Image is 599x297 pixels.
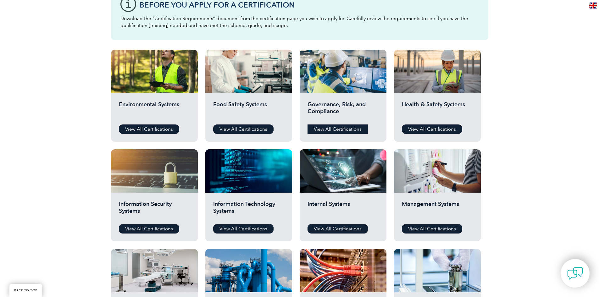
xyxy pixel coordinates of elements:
[308,101,379,120] h2: Governance, Risk, and Compliance
[308,201,379,219] h2: Internal Systems
[119,124,179,134] a: View All Certifications
[308,224,368,234] a: View All Certifications
[119,101,190,120] h2: Environmental Systems
[119,201,190,219] h2: Information Security Systems
[589,3,597,8] img: en
[213,124,274,134] a: View All Certifications
[139,1,479,9] h3: Before You Apply For a Certification
[9,284,42,297] a: BACK TO TOP
[567,266,583,281] img: contact-chat.png
[402,101,473,120] h2: Health & Safety Systems
[402,124,462,134] a: View All Certifications
[119,224,179,234] a: View All Certifications
[402,224,462,234] a: View All Certifications
[402,201,473,219] h2: Management Systems
[213,201,284,219] h2: Information Technology Systems
[213,101,284,120] h2: Food Safety Systems
[213,224,274,234] a: View All Certifications
[308,124,368,134] a: View All Certifications
[120,15,479,29] p: Download the “Certification Requirements” document from the certification page you wish to apply ...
